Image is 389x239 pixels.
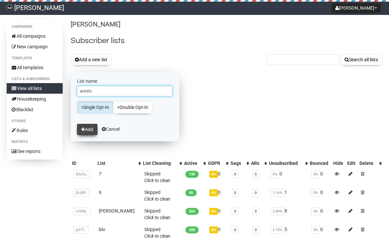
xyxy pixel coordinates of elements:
[144,196,170,202] a: Click to clean
[251,160,261,167] div: ARs
[268,205,308,223] td: 8
[255,228,257,232] a: 0
[73,208,90,215] span: v7ZR8..
[332,159,346,168] th: Hide: No sort applied, sorting is disabled
[209,226,218,233] span: 0%
[346,159,358,168] th: Edit: No sort applied, sorting is disabled
[311,226,320,234] span: 0%
[7,138,63,146] li: Reports
[269,160,302,167] div: Unsubscribed
[144,190,170,202] span: Skipped
[71,20,382,29] p: [PERSON_NAME]
[255,209,257,214] a: 0
[311,189,320,197] span: 0%
[311,208,320,215] span: 0%
[7,31,63,41] a: All campaigns
[7,146,63,157] a: See reports
[208,160,223,167] div: GDPR
[72,160,95,167] div: ID
[73,189,90,197] span: OlJSP..
[207,159,229,168] th: GDPR: No sort applied, activate to apply an ascending sort
[209,171,218,178] span: 0%
[144,171,170,183] span: Skipped
[185,189,197,196] span: 85
[99,171,101,176] a: 7
[73,226,89,234] span: yi277..
[311,170,320,178] span: 0%
[234,228,236,232] a: 0
[7,125,63,136] a: Rules
[270,226,285,234] span: 2.15%
[77,124,97,135] button: Add
[102,126,120,132] a: Cancel
[359,160,376,167] div: Delete
[7,94,63,104] a: Housekeeping
[270,189,285,197] span: 1.16%
[97,160,135,167] div: List
[71,35,382,47] h2: Subscriber lists
[347,160,357,167] div: Edit
[77,86,172,96] input: The name of your new list
[255,191,257,195] a: 0
[207,186,229,205] td: 0
[207,168,229,186] td: 0
[207,205,229,223] td: 0
[144,178,170,183] a: Click to clean
[308,168,332,186] td: 0
[7,104,63,115] a: Blacklist
[185,226,199,233] span: 228
[7,54,63,62] li: Templates
[96,159,141,168] th: List: No sort applied, activate to apply an ascending sort
[332,3,381,13] button: [PERSON_NAME]
[270,208,285,215] span: 2.89%
[71,54,112,65] button: Add a new list
[73,170,90,178] span: 3OxTu..
[144,227,170,239] span: Skipped
[183,159,207,168] th: Active: No sort applied, activate to apply an ascending sort
[270,170,280,178] span: 0%
[308,186,332,205] td: 0
[7,117,63,125] li: Others
[144,233,170,239] a: Click to clean
[308,159,332,168] th: Bounced: No sort applied, sorting is disabled
[268,168,308,186] td: 0
[7,41,63,52] a: New campaign
[234,209,236,214] a: 0
[308,205,332,223] td: 0
[99,190,101,195] a: 6
[333,160,345,167] div: Hide
[7,5,13,11] img: 1c57bf28b110ae6d742f5450afd87b61
[99,208,134,214] a: [PERSON_NAME]
[7,75,63,83] li: Lists & subscribers
[143,160,176,167] div: List Cleaning
[310,160,331,167] div: Bounced
[268,159,308,168] th: Unsubscribed: No sort applied, activate to apply an ascending sort
[250,159,268,168] th: ARs: No sort applied, activate to apply an ascending sort
[144,208,170,220] span: Skipped
[185,208,199,215] span: 269
[255,172,257,176] a: 0
[234,172,236,176] a: 0
[358,159,382,168] th: Delete: No sort applied, activate to apply an ascending sort
[99,227,105,232] a: bio
[71,159,97,168] th: ID: No sort applied, sorting is disabled
[184,160,200,167] div: Active
[7,62,63,73] a: All templates
[230,160,243,167] div: Segs
[113,101,153,114] a: Double Opt-In
[209,208,218,215] span: 0%
[7,83,63,94] a: View all lists
[185,171,199,178] span: 130
[77,78,173,84] label: List name
[234,191,236,195] a: 0
[209,189,218,196] span: 0%
[142,159,183,168] th: List Cleaning: No sort applied, activate to apply an ascending sort
[7,23,63,31] li: Campaigns
[77,101,113,114] a: Single Opt-In
[229,159,250,168] th: Segs: No sort applied, activate to apply an ascending sort
[268,186,308,205] td: 1
[340,54,382,65] button: Search all lists
[144,215,170,220] a: Click to clean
